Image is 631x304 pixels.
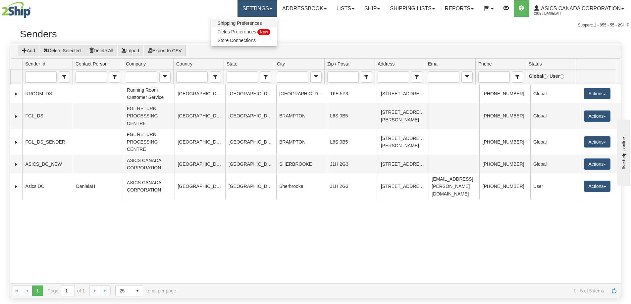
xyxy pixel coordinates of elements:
td: [PHONE_NUMBER] [479,103,530,129]
td: [STREET_ADDRESS][PERSON_NAME] [378,129,429,155]
span: Phone [512,71,523,83]
span: Sender Id [25,61,45,67]
span: Company [159,71,171,83]
span: Address [411,71,422,83]
span: Email [461,71,473,83]
span: Page sizes drop down [115,285,143,296]
span: Country [176,61,192,67]
td: filter cell [375,69,425,84]
td: FGL_DS [22,103,73,129]
span: select [260,72,271,82]
td: L6S 0B5 [327,129,378,155]
button: Actions [584,136,610,148]
td: [GEOGRAPHIC_DATA] [225,84,276,103]
td: DanielaH [73,173,124,199]
span: Company [126,61,146,67]
span: select [109,72,120,82]
input: Zip / Postal [328,72,358,82]
a: Shipping lists [385,0,440,17]
div: live help - online [5,6,61,11]
span: 25 [120,287,128,294]
input: Contact Person [76,72,106,82]
span: Status [529,61,542,67]
td: filter cell [324,69,375,84]
td: [STREET_ADDRESS] [378,84,429,103]
td: [GEOGRAPHIC_DATA] [175,84,225,103]
td: [GEOGRAPHIC_DATA] [225,129,276,155]
td: Sherbrooke [276,173,327,199]
span: Shipping Preferences [218,21,262,26]
span: select [512,72,523,82]
a: ASICS CANADA CORPORATION 2862 / DanielaH [529,0,629,17]
span: State [260,71,271,83]
span: Sender Id [59,71,70,83]
img: logo2862.jpg [2,2,31,18]
td: User [530,173,581,199]
span: State [227,61,237,67]
span: items per page [115,285,176,296]
button: Actions [584,158,610,170]
td: Asics DC [22,173,73,199]
span: select [210,72,221,82]
iframe: chat widget [616,118,630,186]
button: Actions [584,88,610,99]
td: FGL RETURN PROCESSING CENTRE [124,129,175,155]
a: Expand [13,91,20,97]
input: City [277,72,308,82]
td: [STREET_ADDRESS] [378,155,429,173]
a: Lists [332,0,359,17]
td: ASICS_DC_NEW [22,155,73,173]
td: [GEOGRAPHIC_DATA] [225,155,276,173]
td: [PHONE_NUMBER] [479,84,530,103]
td: T6E 5P3 [327,84,378,103]
td: filter cell [274,69,324,84]
td: filter cell [73,69,123,84]
span: Zip / Postal [327,61,350,67]
span: select [462,72,472,82]
td: [GEOGRAPHIC_DATA] [175,155,225,173]
td: filter cell [123,69,173,84]
td: [GEOGRAPHIC_DATA] [175,129,225,155]
span: City [310,71,322,83]
td: [GEOGRAPHIC_DATA] [276,84,327,103]
td: [GEOGRAPHIC_DATA] [175,103,225,129]
td: Running Room Customer Service [124,84,175,103]
td: BRAMPTON [276,129,327,155]
span: Phone [478,61,492,67]
span: select [132,285,143,296]
a: Expand [13,183,20,190]
input: Email [428,72,459,82]
span: 1 - 5 of 5 items [185,288,604,293]
span: Page 1 [32,285,43,296]
span: Country [210,71,221,83]
span: Fields Preferences [218,29,256,34]
span: select [361,72,372,82]
td: J1H 2G3 [327,155,378,173]
td: filter cell [173,69,224,84]
td: L6S 0B5 [327,103,378,129]
td: FGL_DS_SENDER [22,129,73,155]
input: Company [126,72,157,82]
td: Global [530,84,581,103]
td: filter cell [526,69,576,84]
span: New [257,29,270,35]
td: filter cell [576,69,616,84]
input: Sender Id [26,72,56,82]
input: Global [543,74,548,79]
td: BRAMPTON [276,103,327,129]
a: Refresh [609,285,619,296]
span: select [160,72,170,82]
td: RROOM_DS [22,84,73,103]
input: Country [177,72,207,82]
button: Delete All [85,45,118,56]
a: Settings [237,0,277,17]
span: Contact Person [76,61,108,67]
td: [GEOGRAPHIC_DATA] [175,173,225,199]
td: [PHONE_NUMBER] [479,173,530,199]
div: Support: 1 - 855 - 55 - 2SHIP [2,22,629,28]
a: Store Connections [211,36,277,45]
td: [STREET_ADDRESS] [378,173,429,199]
span: ASICS CANADA CORPORATION [539,6,621,11]
td: ASICS CANADA CORPORATION [124,155,175,173]
td: Global [530,155,581,173]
